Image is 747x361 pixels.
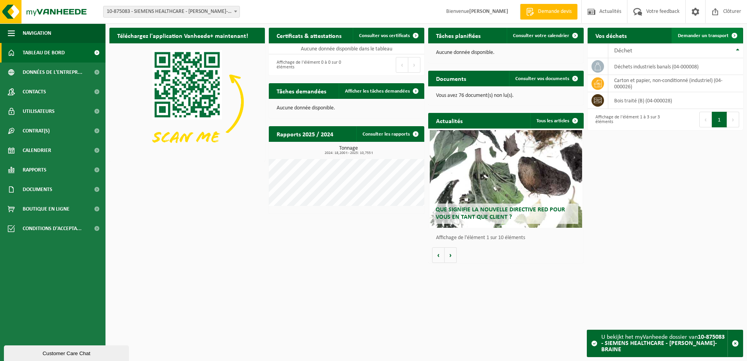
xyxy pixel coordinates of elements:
a: Consulter les rapports [356,126,424,142]
button: Previous [699,112,712,127]
a: Que signifie la nouvelle directive RED pour vous en tant que client ? [430,130,582,228]
span: Que signifie la nouvelle directive RED pour vous en tant que client ? [436,207,565,220]
span: Demande devis [536,8,574,16]
button: Volgende [445,247,457,263]
h3: Tonnage [273,146,424,155]
p: Aucune donnée disponible. [436,50,576,55]
button: Vorige [432,247,445,263]
span: Déchet [614,48,632,54]
td: déchets industriels banals (04-000008) [608,58,743,75]
a: Consulter vos documents [509,71,583,86]
iframe: chat widget [4,344,130,361]
div: Affichage de l'élément 0 à 0 sur 0 éléments [273,56,343,73]
span: Afficher les tâches demandées [345,89,410,94]
a: Demande devis [520,4,577,20]
span: Navigation [23,23,51,43]
span: Consulter votre calendrier [513,33,569,38]
h2: Téléchargez l'application Vanheede+ maintenant! [109,28,256,43]
a: Consulter votre calendrier [507,28,583,43]
p: Aucune donnée disponible. [277,105,416,111]
span: Données de l'entrepr... [23,63,82,82]
button: 1 [712,112,727,127]
a: Afficher les tâches demandées [339,83,424,99]
span: Documents [23,180,52,199]
span: Contacts [23,82,46,102]
span: Utilisateurs [23,102,55,121]
button: Next [727,112,739,127]
button: Previous [396,57,408,73]
td: bois traité (B) (04-000028) [608,92,743,109]
span: Demander un transport [678,33,729,38]
span: Contrat(s) [23,121,50,141]
a: Consulter vos certificats [353,28,424,43]
strong: [PERSON_NAME] [469,9,508,14]
span: 10-875083 - SIEMENS HEALTHCARE - WAUTHIER BRAINE - WAUTHIER-BRAINE [104,6,239,17]
td: carton et papier, non-conditionné (industriel) (04-000026) [608,75,743,92]
h2: Tâches demandées [269,83,334,98]
div: U bekijkt het myVanheede dossier van [601,330,727,357]
span: Calendrier [23,141,51,160]
h2: Documents [428,71,474,86]
h2: Actualités [428,113,470,128]
div: Affichage de l'élément 1 à 3 sur 3 éléments [592,111,661,128]
h2: Tâches planifiées [428,28,488,43]
span: Consulter vos documents [515,76,569,81]
a: Demander un transport [672,28,742,43]
h2: Rapports 2025 / 2024 [269,126,341,141]
img: Download de VHEPlus App [109,43,265,160]
span: Consulter vos certificats [359,33,410,38]
span: Conditions d'accepta... [23,219,82,238]
h2: Vos déchets [588,28,634,43]
span: 10-875083 - SIEMENS HEALTHCARE - WAUTHIER BRAINE - WAUTHIER-BRAINE [103,6,240,18]
span: Tableau de bord [23,43,65,63]
a: Tous les articles [530,113,583,129]
p: Vous avez 76 document(s) non lu(s). [436,93,576,98]
p: Affichage de l'élément 1 sur 10 éléments [436,235,580,241]
span: Rapports [23,160,46,180]
span: 2024: 18,200 t - 2025: 10,755 t [273,151,424,155]
h2: Certificats & attestations [269,28,349,43]
span: Boutique en ligne [23,199,70,219]
button: Next [408,57,420,73]
strong: 10-875083 - SIEMENS HEALTHCARE - [PERSON_NAME]-BRAINE [601,334,725,353]
td: Aucune donnée disponible dans le tableau [269,43,424,54]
